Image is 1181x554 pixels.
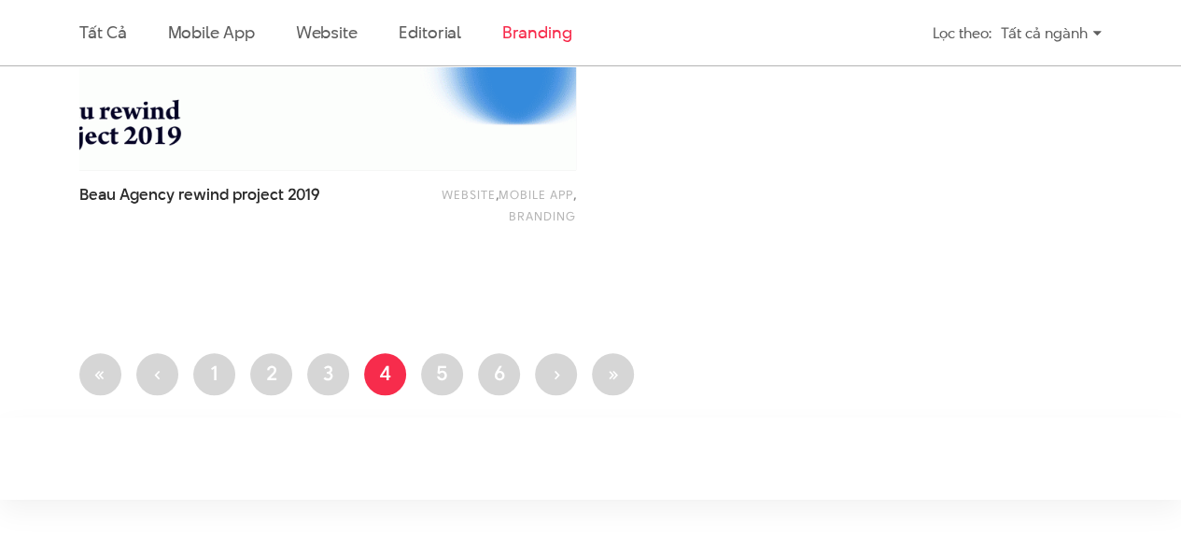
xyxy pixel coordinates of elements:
[553,359,560,387] span: ›
[154,359,162,387] span: ‹
[478,353,520,395] a: 6
[167,21,254,44] a: Mobile app
[250,353,292,395] a: 2
[421,353,463,395] a: 5
[232,183,284,206] span: project
[79,183,116,206] span: Beau
[288,183,320,206] span: 2019
[607,359,619,387] span: »
[178,183,229,206] span: rewind
[193,353,235,395] a: 1
[509,207,576,224] a: Branding
[120,183,175,206] span: Agency
[307,353,349,395] a: 3
[79,184,353,227] a: Beau Agency rewind project 2019
[1001,17,1102,50] div: Tất cả ngành
[933,17,991,50] div: Lọc theo:
[79,21,126,44] a: Tất cả
[377,184,576,226] div: , ,
[499,186,573,203] a: Mobile app
[94,359,106,387] span: «
[296,21,358,44] a: Website
[442,186,496,203] a: Website
[502,21,571,44] a: Branding
[399,21,461,44] a: Editorial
